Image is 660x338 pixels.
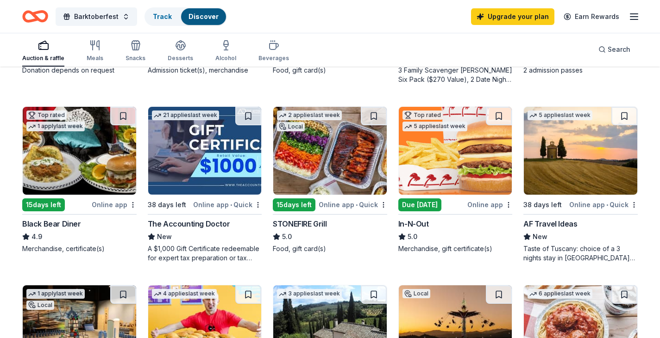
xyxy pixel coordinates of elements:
[402,111,443,120] div: Top rated
[26,301,54,310] div: Local
[273,106,387,253] a: Image for STONEFIRE Grill2 applieslast weekLocal15days leftOnline app•QuickSTONEFIRE Grill5.0Food...
[273,107,387,195] img: Image for STONEFIRE Grill
[22,55,64,62] div: Auction & raffle
[523,106,638,263] a: Image for AF Travel Ideas5 applieslast week38 days leftOnline app•QuickAF Travel IdeasNewTaste of...
[126,36,145,67] button: Snacks
[528,289,592,299] div: 6 applies last week
[467,199,512,210] div: Online app
[22,106,137,253] a: Image for Black Bear DinerTop rated1 applylast week15days leftOnline appBlack Bear Diner4.9Mercha...
[152,111,219,120] div: 21 applies last week
[74,11,119,22] span: Barktoberfest
[215,55,236,62] div: Alcohol
[398,244,513,253] div: Merchandise, gift certificate(s)
[22,198,65,211] div: 15 days left
[56,7,137,26] button: Barktoberfest
[523,244,638,263] div: Taste of Tuscany: choice of a 3 nights stay in [GEOGRAPHIC_DATA] or a 5 night stay in [GEOGRAPHIC...
[92,199,137,210] div: Online app
[87,36,103,67] button: Meals
[189,12,219,20] a: Discover
[148,244,262,263] div: A $1,000 Gift Certificate redeemable for expert tax preparation or tax resolution services—recipi...
[277,111,342,120] div: 2 applies last week
[193,199,262,210] div: Online app Quick
[606,201,608,209] span: •
[148,66,262,75] div: Admission ticket(s), merchandise
[148,107,262,195] img: Image for The Accounting Doctor
[87,55,103,62] div: Meals
[533,231,547,242] span: New
[273,244,387,253] div: Food, gift card(s)
[523,66,638,75] div: 2 admission passes
[148,199,186,210] div: 38 days left
[31,231,42,242] span: 4.9
[277,289,342,299] div: 3 applies last week
[26,111,67,120] div: Top rated
[398,66,513,84] div: 3 Family Scavenger [PERSON_NAME] Six Pack ($270 Value), 2 Date Night Scavenger [PERSON_NAME] Two ...
[22,6,48,27] a: Home
[273,66,387,75] div: Food, gift card(s)
[148,218,230,229] div: The Accounting Doctor
[398,106,513,253] a: Image for In-N-OutTop rated5 applieslast weekDue [DATE]Online appIn-N-Out5.0Merchandise, gift cer...
[148,106,262,263] a: Image for The Accounting Doctor21 applieslast week38 days leftOnline app•QuickThe Accounting Doct...
[591,40,638,59] button: Search
[168,55,193,62] div: Desserts
[152,289,217,299] div: 4 applies last week
[402,122,467,131] div: 5 applies last week
[215,36,236,67] button: Alcohol
[26,289,85,299] div: 1 apply last week
[258,36,289,67] button: Beverages
[524,107,637,195] img: Image for AF Travel Ideas
[558,8,625,25] a: Earn Rewards
[273,218,327,229] div: STONEFIRE Grill
[22,36,64,67] button: Auction & raffle
[230,201,232,209] span: •
[523,199,562,210] div: 38 days left
[273,198,315,211] div: 15 days left
[319,199,387,210] div: Online app Quick
[398,218,429,229] div: In-N-Out
[398,198,441,211] div: Due [DATE]
[157,231,172,242] span: New
[528,111,592,120] div: 5 applies last week
[22,244,137,253] div: Merchandise, certificate(s)
[22,66,137,75] div: Donation depends on request
[471,8,554,25] a: Upgrade your plan
[277,122,305,131] div: Local
[258,55,289,62] div: Beverages
[399,107,512,195] img: Image for In-N-Out
[282,231,292,242] span: 5.0
[356,201,358,209] span: •
[153,12,172,20] a: Track
[126,55,145,62] div: Snacks
[608,44,630,55] span: Search
[408,231,417,242] span: 5.0
[523,218,577,229] div: AF Travel Ideas
[569,199,638,210] div: Online app Quick
[22,218,81,229] div: Black Bear Diner
[26,122,85,131] div: 1 apply last week
[168,36,193,67] button: Desserts
[402,289,430,298] div: Local
[23,107,136,195] img: Image for Black Bear Diner
[145,7,227,26] button: TrackDiscover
